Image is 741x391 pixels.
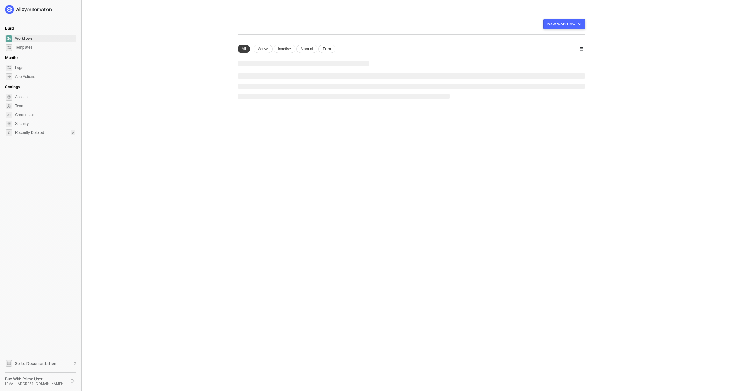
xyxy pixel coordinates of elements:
[5,5,76,14] a: logo
[71,130,75,135] div: 0
[6,73,12,80] span: icon-app-actions
[15,361,56,366] span: Go to Documentation
[238,45,250,53] div: All
[15,35,75,42] span: Workflows
[5,360,76,367] a: Knowledge Base
[15,74,35,80] div: App Actions
[318,45,335,53] div: Error
[6,35,12,42] span: dashboard
[6,44,12,51] span: marketplace
[5,55,19,60] span: Monitor
[543,19,585,29] button: New Workflow
[71,379,75,383] span: logout
[296,45,317,53] div: Manual
[6,94,12,101] span: settings
[6,360,12,367] span: documentation
[15,130,44,136] span: Recently Deleted
[15,93,75,101] span: Account
[5,5,52,14] img: logo
[6,121,12,127] span: security
[72,360,78,367] span: document-arrow
[6,129,12,136] span: settings
[5,376,65,381] div: Buy With Prime User
[15,64,75,72] span: Logs
[15,120,75,128] span: Security
[6,103,12,109] span: team
[15,111,75,119] span: Credentials
[547,22,575,27] div: New Workflow
[274,45,295,53] div: Inactive
[5,84,20,89] span: Settings
[6,65,12,71] span: icon-logs
[15,44,75,51] span: Templates
[15,102,75,110] span: Team
[5,381,65,386] div: [EMAIL_ADDRESS][DOMAIN_NAME] •
[5,26,14,31] span: Build
[254,45,273,53] div: Active
[6,112,12,118] span: credentials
